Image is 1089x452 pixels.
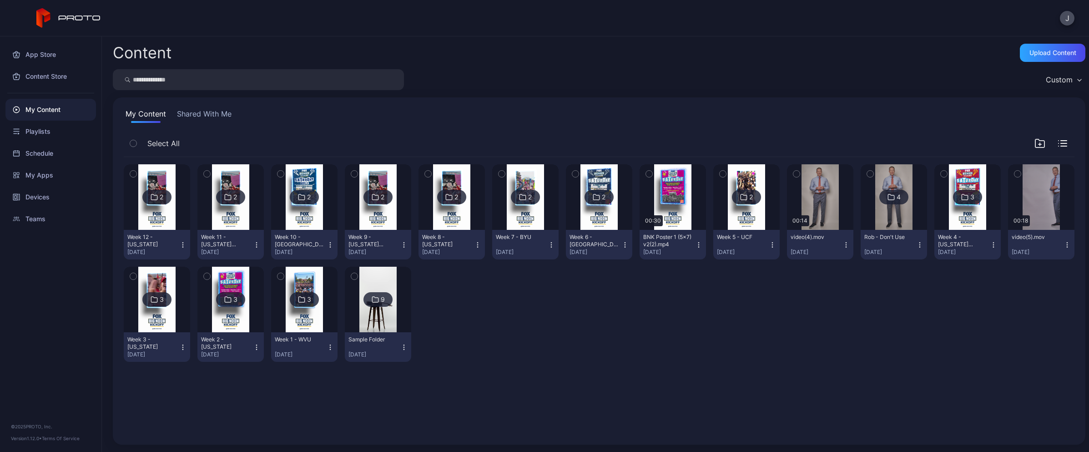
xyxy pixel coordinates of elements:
button: Sample Folder[DATE] [345,332,411,362]
div: Week 12 - Colorado [127,234,177,248]
div: video(4).mov [791,234,841,241]
a: Teams [5,208,96,230]
div: video(5).mov [1012,234,1062,241]
div: 2 [454,193,458,201]
a: Playlists [5,121,96,142]
button: Week 9 - [US_STATE][GEOGRAPHIC_DATA][DATE] [345,230,411,259]
div: 3 [160,295,164,304]
a: Terms Of Service [42,436,80,441]
div: 4 [897,193,901,201]
button: Week 3 - [US_STATE][DATE] [124,332,190,362]
a: Devices [5,186,96,208]
button: Rob - Don't Use[DATE] [861,230,927,259]
div: Upload Content [1029,49,1076,56]
div: Week 11 - Texas Tech [201,234,251,248]
div: [DATE] [348,351,400,358]
button: Week 5 - UCF[DATE] [713,230,780,259]
button: Custom [1041,69,1085,90]
div: Week 5 - UCF [717,234,767,241]
button: video(4).mov[DATE] [787,230,853,259]
div: [DATE] [938,249,990,256]
a: My Content [5,99,96,121]
button: Week 7 - BYU[DATE] [492,230,559,259]
button: Week 1 - WVU[DATE] [271,332,338,362]
button: Shared With Me [175,108,233,123]
div: Custom [1046,75,1073,84]
div: 3 [970,193,974,201]
span: Version 1.12.0 • [11,436,42,441]
div: Week 2 - Michigan [201,336,251,350]
button: Week 6 - [GEOGRAPHIC_DATA][DATE] [566,230,632,259]
div: [DATE] [201,249,253,256]
div: Week 4 - Ohio State [938,234,988,248]
div: [DATE] [1012,249,1064,256]
div: Content [113,45,171,61]
button: My Content [124,108,168,123]
div: [DATE] [791,249,842,256]
span: Select All [147,138,180,149]
div: 2 [381,193,384,201]
button: J [1060,11,1074,25]
button: Upload Content [1020,44,1085,62]
button: video(5).mov[DATE] [1008,230,1074,259]
div: [DATE] [127,249,179,256]
div: Week 7 - BYU [496,234,546,241]
button: Week 2 - [US_STATE][DATE] [197,332,264,362]
button: Week 12 - [US_STATE][DATE] [124,230,190,259]
div: Week 1 - WVU [275,336,325,343]
button: Week 8 - [US_STATE][DATE] [418,230,485,259]
div: [DATE] [717,249,769,256]
div: Week 9 - Ohio State [348,234,398,248]
div: 9 [381,295,385,304]
button: Week 4 - [US_STATE][GEOGRAPHIC_DATA][DATE] [934,230,1001,259]
div: 2 [749,193,753,201]
div: [DATE] [570,249,621,256]
div: 3 [233,295,237,304]
div: Week 10 - Penn State [275,234,325,248]
div: 2 [602,193,605,201]
div: Sample Folder [348,336,398,343]
button: BNK Poster 1 (5x7) v2(2).mp4[DATE] [640,230,706,259]
div: BNK Poster 1 (5x7) v2(2).mp4 [643,234,693,248]
div: Rob - Don't Use [864,234,914,241]
a: App Store [5,44,96,66]
div: [DATE] [643,249,695,256]
div: [DATE] [348,249,400,256]
div: 2 [528,193,532,201]
button: Week 11 - [US_STATE][GEOGRAPHIC_DATA][DATE] [197,230,264,259]
a: Schedule [5,142,96,164]
div: 3 [307,295,311,304]
div: Week 3 - Wisconsin [127,336,177,350]
button: Week 10 - [GEOGRAPHIC_DATA][DATE] [271,230,338,259]
div: [DATE] [275,351,327,358]
div: 2 [233,193,237,201]
div: [DATE] [422,249,474,256]
div: [DATE] [864,249,916,256]
div: Week 8 - Indiana [422,234,472,248]
div: 2 [307,193,311,201]
a: Content Store [5,66,96,87]
div: Week 6 - Penn State [570,234,620,248]
div: [DATE] [275,249,327,256]
div: [DATE] [496,249,548,256]
div: © 2025 PROTO, Inc. [11,423,91,430]
div: 2 [160,193,163,201]
div: [DATE] [201,351,253,358]
div: [DATE] [127,351,179,358]
a: My Apps [5,164,96,186]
